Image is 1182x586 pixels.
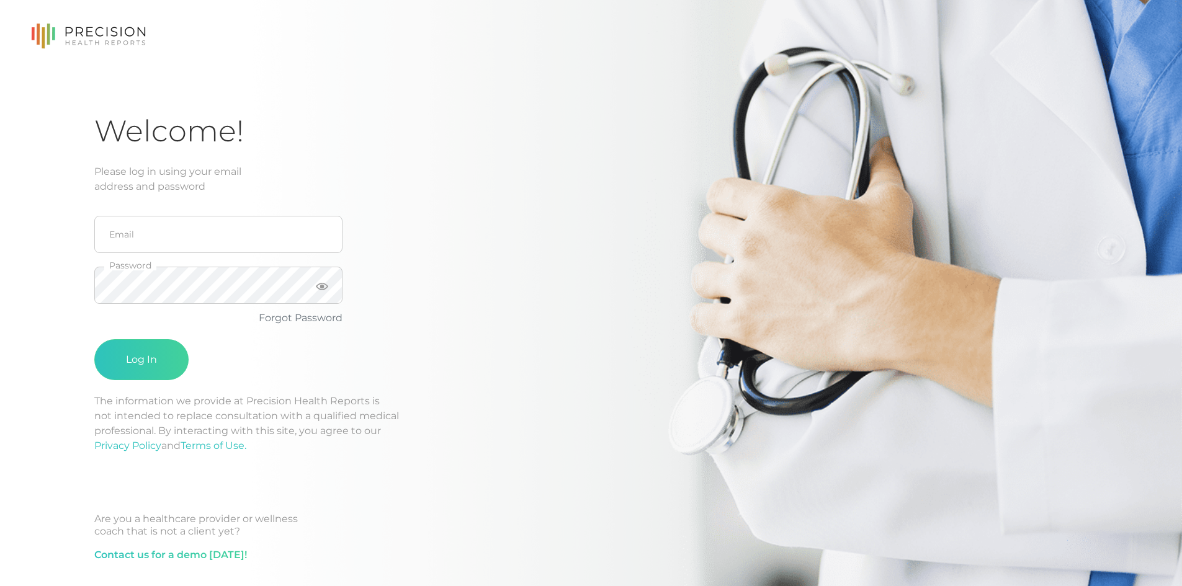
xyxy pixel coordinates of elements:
[94,216,343,253] input: Email
[181,440,246,451] a: Terms of Use.
[94,440,161,451] a: Privacy Policy
[94,113,1088,149] h1: Welcome!
[94,339,189,380] button: Log In
[94,548,247,562] a: Contact us for a demo [DATE]!
[94,394,1088,453] p: The information we provide at Precision Health Reports is not intended to replace consultation wi...
[94,164,1088,194] div: Please log in using your email address and password
[94,513,1088,538] div: Are you a healthcare provider or wellness coach that is not a client yet?
[259,312,343,324] a: Forgot Password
